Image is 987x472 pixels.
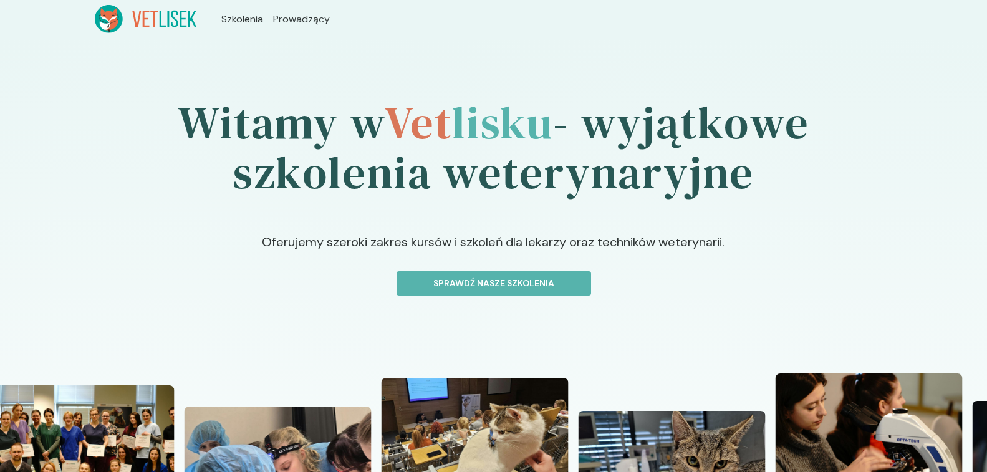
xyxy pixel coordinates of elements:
a: Szkolenia [221,12,263,27]
button: Sprawdź nasze szkolenia [397,271,591,296]
h1: Witamy w - wyjątkowe szkolenia weterynaryjne [95,63,893,233]
a: Prowadzący [273,12,330,27]
p: Sprawdź nasze szkolenia [407,277,580,290]
p: Oferujemy szeroki zakres kursów i szkoleń dla lekarzy oraz techników weterynarii. [165,233,822,271]
span: Vet [384,92,452,153]
span: lisku [452,92,553,153]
